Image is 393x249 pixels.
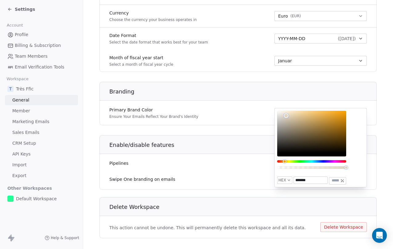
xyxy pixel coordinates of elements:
span: CRM Setup [12,140,36,147]
button: Euro(EUR) [274,11,367,21]
h1: Branding [109,88,377,95]
label: Pipelines [109,160,128,166]
a: Export [5,171,78,181]
span: Profile [15,31,28,38]
p: Select a month of fiscal year cycle [109,62,173,67]
span: Import [12,162,26,168]
span: Member [12,108,30,114]
button: HEX [277,176,292,184]
button: Delete Workspace [320,222,367,232]
a: Member [5,106,78,116]
label: Currency [109,10,197,16]
label: Primary Brand Color [109,107,198,113]
p: Select the date format that works best for your team [109,40,208,45]
div: Alpha [277,166,346,169]
span: Sales Emails [12,129,39,136]
span: YYYY-MM-DD [278,35,305,42]
img: 2024-09_icon.png [7,196,14,202]
span: This action cannot be undone. This will permanently delete this workspace and all its data. [109,225,306,231]
a: Sales Emails [5,127,78,138]
span: Account [4,21,26,30]
div: Hue [277,160,346,163]
span: T [7,86,14,92]
label: Date Format [109,32,208,39]
span: API Keys [12,151,30,157]
span: Default Workspace [16,196,57,202]
span: Settings [15,6,35,12]
a: General [5,95,78,105]
span: General [12,97,29,103]
span: Marketing Emails [12,118,49,125]
h1: Enable/disable features [109,141,377,149]
a: Marketing Emails [5,117,78,127]
a: CRM Setup [5,138,78,148]
span: ( [DATE] ) [338,35,356,42]
div: Open Intercom Messenger [372,228,387,243]
p: Choose the currency your business operates in [109,17,197,22]
label: Swipe One branding on emails [109,176,175,182]
label: Month of fiscal year start [109,55,173,61]
span: Help & Support [51,235,79,240]
div: Color [277,111,346,153]
a: Email Verification Tools [5,62,78,72]
span: Email Verification Tools [15,64,64,70]
a: Team Members [5,51,78,61]
h1: Delete Workspace [109,203,377,211]
a: Profile [5,30,78,40]
span: ( EUR ) [290,14,301,19]
span: Other Workspaces [5,183,55,193]
p: Ensure Your Emails Reflect Your Brand's Identity [109,114,198,119]
span: Workspace [4,74,31,84]
a: Help & Support [45,235,79,240]
a: Billing & Subscription [5,40,78,51]
a: API Keys [5,149,78,159]
span: Très Ffic [16,86,34,92]
a: Settings [7,6,35,12]
span: Team Members [15,53,47,60]
span: Export [12,172,26,179]
span: Billing & Subscription [15,42,61,49]
span: Euro [278,13,288,19]
span: Januar [278,58,292,64]
a: Import [5,160,78,170]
